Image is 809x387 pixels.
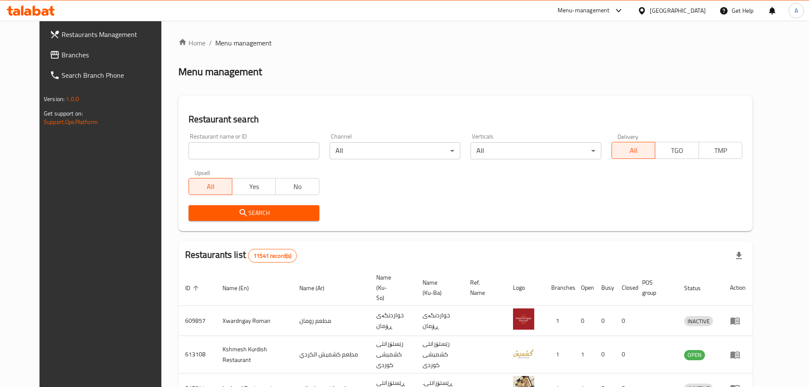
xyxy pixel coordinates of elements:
h2: Restaurants list [185,249,297,263]
button: TGO [655,142,699,159]
button: All [612,142,655,159]
a: Support.OpsPlatform [44,116,98,127]
div: Menu-management [558,6,610,16]
span: ID [185,283,201,293]
td: 609857 [178,306,216,336]
div: All [471,142,601,159]
td: خواردنگەی ڕۆمان [369,306,416,336]
span: Restaurants Management [62,29,168,40]
th: Busy [595,270,615,306]
button: No [275,178,319,195]
h2: Menu management [178,65,262,79]
span: A [795,6,798,15]
span: Branches [62,50,168,60]
img: Kshmesh Kurdish Restaurant [513,342,534,364]
div: Menu [730,316,746,326]
span: Version: [44,93,65,105]
td: 0 [615,306,635,336]
td: 1 [544,336,574,373]
a: Branches [43,45,175,65]
a: Restaurants Management [43,24,175,45]
span: OPEN [684,350,705,360]
td: Kshmesh Kurdish Restaurant [216,336,293,373]
img: Xwardngay Roman [513,308,534,330]
td: 0 [595,336,615,373]
td: 1 [574,336,595,373]
span: POS group [642,277,667,298]
th: Branches [544,270,574,306]
td: رێستۆرانتی کشمیشى كوردى [369,336,416,373]
span: Menu management [215,38,272,48]
td: مطعم رومان [293,306,369,336]
button: All [189,178,232,195]
span: INACTIVE [684,316,713,326]
div: All [330,142,460,159]
td: رێستۆرانتی کشمیشى كوردى [416,336,463,373]
td: Xwardngay Roman [216,306,293,336]
td: مطعم كشميش الكردي [293,336,369,373]
td: 613108 [178,336,216,373]
span: All [192,181,229,193]
span: TMP [702,144,739,157]
input: Search for restaurant name or ID.. [189,142,319,159]
span: Ref. Name [470,277,496,298]
th: Logo [506,270,544,306]
span: No [279,181,316,193]
li: / [209,38,212,48]
span: TGO [659,144,695,157]
label: Delivery [617,133,639,139]
nav: breadcrumb [178,38,753,48]
span: All [615,144,652,157]
div: [GEOGRAPHIC_DATA] [650,6,706,15]
span: Name (Ku-Ba) [423,277,453,298]
span: 1.0.0 [66,93,79,105]
span: 11541 record(s) [248,252,296,260]
div: Export file [729,246,749,266]
th: Action [723,270,753,306]
span: Search Branch Phone [62,70,168,80]
label: Upsell [194,169,210,175]
span: Yes [236,181,272,193]
a: Home [178,38,206,48]
span: Search [195,208,313,218]
a: Search Branch Phone [43,65,175,85]
td: 0 [574,306,595,336]
td: 0 [595,306,615,336]
div: Total records count [248,249,297,263]
span: Name (En) [223,283,260,293]
span: Get support on: [44,108,83,119]
span: Name (Ar) [299,283,335,293]
td: خواردنگەی ڕۆمان [416,306,463,336]
th: Closed [615,270,635,306]
div: Menu [730,350,746,360]
h2: Restaurant search [189,113,742,126]
th: Open [574,270,595,306]
td: 0 [615,336,635,373]
span: Status [684,283,712,293]
td: 1 [544,306,574,336]
button: Search [189,205,319,221]
button: TMP [699,142,742,159]
button: Yes [232,178,276,195]
span: Name (Ku-So) [376,272,406,303]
